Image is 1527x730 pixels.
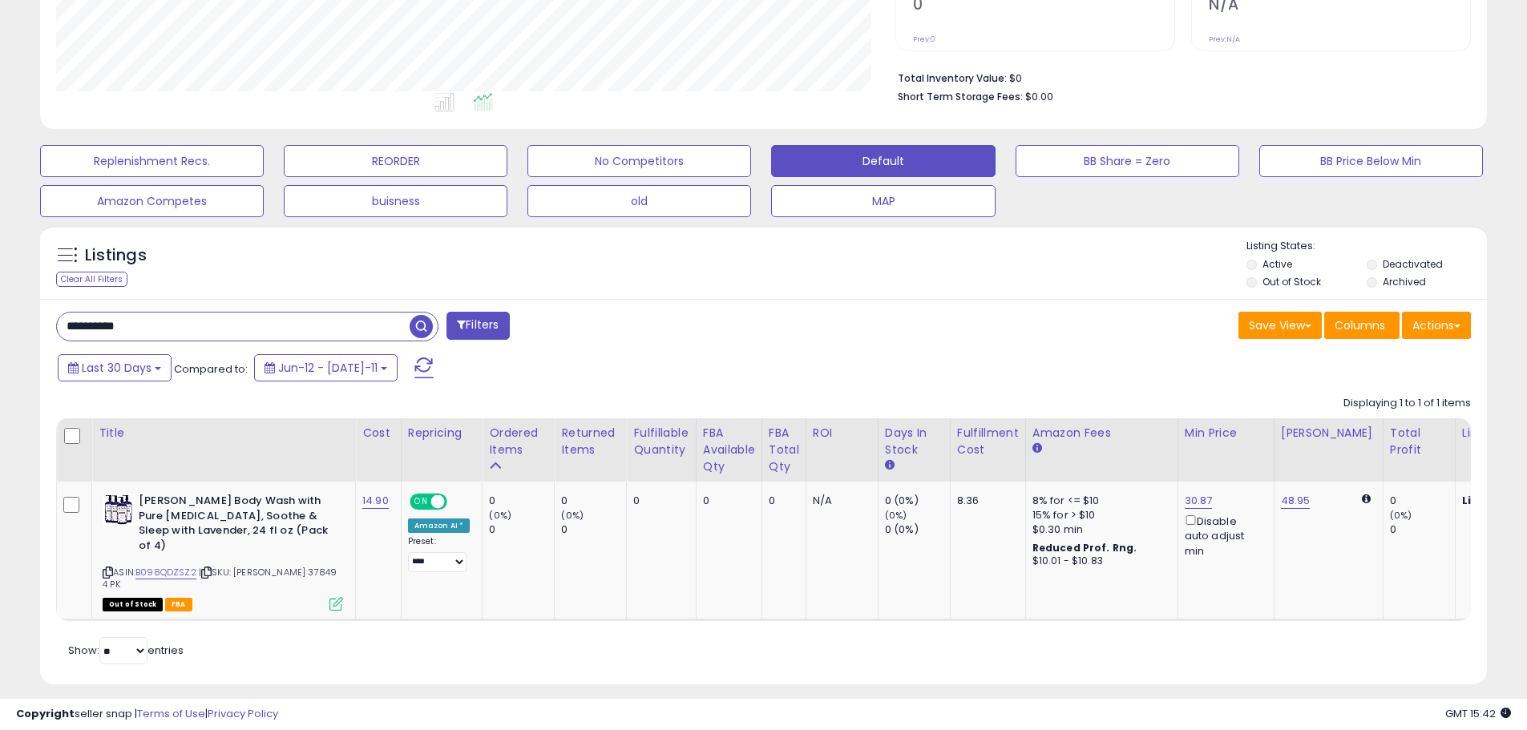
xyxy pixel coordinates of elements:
button: Jun-12 - [DATE]-11 [254,354,398,381]
a: 14.90 [362,493,389,509]
h5: Listings [85,244,147,267]
button: Save View [1238,312,1322,339]
button: Last 30 Days [58,354,172,381]
div: 0 [489,522,554,537]
div: 0 [489,494,554,508]
a: 30.87 [1185,493,1213,509]
span: Last 30 Days [82,360,151,376]
span: 2025-08-11 15:42 GMT [1445,706,1511,721]
li: $0 [898,67,1459,87]
a: Terms of Use [137,706,205,721]
div: Fulfillable Quantity [633,425,689,458]
span: Compared to: [174,361,248,377]
small: (0%) [1390,509,1412,522]
div: Title [99,425,349,442]
small: (0%) [561,509,584,522]
b: Reduced Prof. Rng. [1032,541,1137,555]
button: Filters [446,312,509,340]
span: Columns [1335,317,1385,333]
small: (0%) [885,509,907,522]
div: 0 [769,494,794,508]
div: 0 [1390,522,1455,537]
div: [PERSON_NAME] [1281,425,1376,442]
a: Privacy Policy [208,706,278,721]
div: Clear All Filters [56,272,127,287]
b: [PERSON_NAME] Body Wash with Pure [MEDICAL_DATA], Soothe & Sleep with Lavender, 24 fl oz (Pack of 4) [139,494,333,557]
label: Archived [1383,275,1426,288]
button: BB Price Below Min [1259,145,1483,177]
button: No Competitors [527,145,751,177]
div: 0 [1390,494,1455,508]
small: Days In Stock. [885,458,895,473]
img: 51Yeckv2hzL._SL40_.jpg [103,494,135,526]
div: Fulfillment Cost [957,425,1019,458]
button: Replenishment Recs. [40,145,264,177]
div: 0 (0%) [885,494,950,508]
a: 48.95 [1281,493,1311,509]
div: N/A [813,494,866,508]
button: MAP [771,185,995,217]
label: Active [1262,257,1292,271]
b: Short Term Storage Fees: [898,90,1023,103]
button: REORDER [284,145,507,177]
button: old [527,185,751,217]
button: Actions [1402,312,1471,339]
div: Preset: [408,536,471,572]
span: OFF [445,495,471,509]
div: Ordered Items [489,425,547,458]
small: (0%) [489,509,511,522]
span: Jun-12 - [DATE]-11 [278,360,378,376]
div: seller snap | | [16,707,278,722]
a: B098QDZSZ2 [135,566,196,579]
span: All listings that are currently out of stock and unavailable for purchase on Amazon [103,598,163,611]
span: ON [411,495,431,509]
div: $10.01 - $10.83 [1032,555,1165,568]
span: Show: entries [68,643,184,658]
div: Disable auto adjust min [1185,512,1262,559]
div: ASIN: [103,494,343,609]
div: FBA Total Qty [769,425,799,475]
div: Amazon Fees [1032,425,1171,442]
div: Days In Stock [885,425,943,458]
div: $0.30 min [1032,522,1165,537]
div: 15% for > $10 [1032,508,1165,522]
div: Returned Items [561,425,620,458]
b: Total Inventory Value: [898,71,1007,85]
div: 0 (0%) [885,522,950,537]
small: Amazon Fees. [1032,442,1042,456]
small: Prev: 0 [913,34,935,44]
strong: Copyright [16,706,75,721]
div: 0 [561,494,626,508]
p: Listing States: [1246,239,1487,254]
div: 0 [633,494,683,508]
div: ROI [813,425,871,442]
button: BB Share = Zero [1016,145,1239,177]
label: Out of Stock [1262,275,1321,288]
div: 8% for <= $10 [1032,494,1165,508]
small: Prev: N/A [1209,34,1240,44]
button: Amazon Competes [40,185,264,217]
div: Displaying 1 to 1 of 1 items [1343,396,1471,411]
div: Cost [362,425,394,442]
button: Default [771,145,995,177]
div: Amazon AI * [408,518,471,533]
span: $0.00 [1025,89,1053,104]
div: 8.36 [957,494,1013,508]
button: buisness [284,185,507,217]
button: Columns [1324,312,1400,339]
div: FBA Available Qty [703,425,755,475]
span: | SKU: [PERSON_NAME] 37849 4 PK [103,566,337,590]
div: Repricing [408,425,476,442]
div: 0 [703,494,749,508]
span: FBA [165,598,192,611]
div: 0 [561,522,626,537]
div: Total Profit [1390,425,1448,458]
div: Min Price [1185,425,1267,442]
label: Deactivated [1383,257,1443,271]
